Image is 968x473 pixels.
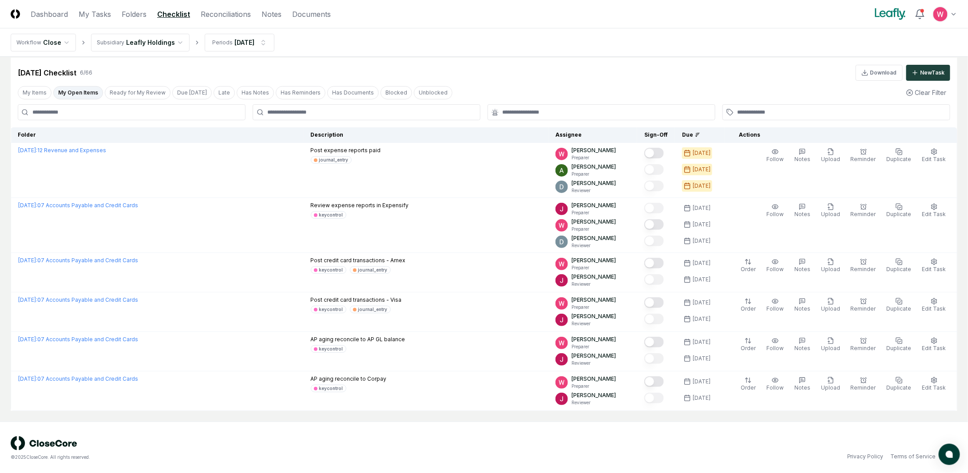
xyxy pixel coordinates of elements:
[571,281,616,288] p: Reviewer
[555,148,568,160] img: ACg8ocIceHSWyQfagGvDoxhDyw_3B2kX-HJcUhl_gb0t8GGG-Ydwuw=s96-c
[327,86,379,99] button: Has Documents
[53,86,103,99] button: My Open Items
[922,305,946,312] span: Edit Task
[18,202,37,209] span: [DATE] :
[887,156,912,162] span: Duplicate
[311,335,405,343] p: AP aging reconcile to AP GL balance
[821,266,840,272] span: Upload
[18,375,138,382] a: [DATE]:07 Accounts Payable and Credit Cards
[766,384,784,391] span: Follow
[765,335,786,354] button: Follow
[644,236,664,246] button: Mark complete
[693,394,710,402] div: [DATE]
[920,256,948,275] button: Edit Task
[571,256,616,264] p: [PERSON_NAME]
[693,315,710,323] div: [DATE]
[414,86,452,99] button: Unblocked
[16,39,41,47] div: Workflow
[311,146,381,154] p: Post expense reports paid
[851,305,876,312] span: Reminder
[548,127,637,143] th: Assignee
[693,221,710,229] div: [DATE]
[555,297,568,310] img: ACg8ocIceHSWyQfagGvDoxhDyw_3B2kX-HJcUhl_gb0t8GGG-Ydwuw=s96-c
[358,306,388,313] div: journal_entry
[555,314,568,326] img: ACg8ocJfBSitaon9c985KWe3swqK2kElzkAv-sHk65QWxGQz4ldowg=s96-c
[644,376,664,387] button: Mark complete
[793,256,812,275] button: Notes
[11,9,20,19] img: Logo
[765,146,786,165] button: Follow
[920,201,948,220] button: Edit Task
[765,375,786,394] button: Follow
[794,156,810,162] span: Notes
[794,266,810,272] span: Notes
[276,86,325,99] button: Has Reminders
[644,164,664,175] button: Mark complete
[793,146,812,165] button: Notes
[739,296,758,315] button: Order
[555,236,568,248] img: ACg8ocLeIi4Jlns6Fsr4lO0wQ1XJrFQvF4yUjbLrd1AsCAOmrfa1KQ=s96-c
[319,346,343,352] div: keycontrol
[920,335,948,354] button: Edit Task
[555,258,568,270] img: ACg8ocIceHSWyQfagGvDoxhDyw_3B2kX-HJcUhl_gb0t8GGG-Ydwuw=s96-c
[555,203,568,215] img: ACg8ocJfBSitaon9c985KWe3swqK2kElzkAv-sHk65QWxGQz4ldowg=s96-c
[80,69,92,77] div: 6 / 66
[644,219,664,230] button: Mark complete
[571,320,616,327] p: Reviewer
[18,336,37,343] span: [DATE] :
[885,296,913,315] button: Duplicate
[693,166,710,173] div: [DATE]
[939,444,960,465] button: atlas-launcher
[644,258,664,268] button: Mark complete
[794,305,810,312] span: Notes
[741,266,756,272] span: Order
[793,296,812,315] button: Notes
[571,343,616,350] p: Preparer
[819,146,842,165] button: Upload
[849,146,878,165] button: Reminder
[571,383,616,390] p: Preparer
[105,86,171,99] button: Ready for My Review
[693,355,710,363] div: [DATE]
[693,149,710,157] div: [DATE]
[319,385,343,392] div: keycontrol
[571,179,616,187] p: [PERSON_NAME]
[922,156,946,162] span: Edit Task
[18,202,138,209] a: [DATE]:07 Accounts Payable and Credit Cards
[18,257,138,264] a: [DATE]:07 Accounts Payable and Credit Cards
[885,375,913,394] button: Duplicate
[571,391,616,399] p: [PERSON_NAME]
[819,335,842,354] button: Upload
[766,345,784,351] span: Follow
[887,305,912,312] span: Duplicate
[262,9,282,20] a: Notes
[851,211,876,217] span: Reminder
[821,345,840,351] span: Upload
[571,187,616,194] p: Reviewer
[922,211,946,217] span: Edit Task
[739,335,758,354] button: Order
[887,211,912,217] span: Duplicate
[571,273,616,281] p: [PERSON_NAME]
[906,65,950,81] button: NewTask
[571,226,616,233] p: Preparer
[693,338,710,346] div: [DATE]
[79,9,111,20] a: My Tasks
[644,393,664,403] button: Mark complete
[739,375,758,394] button: Order
[849,335,878,354] button: Reminder
[644,203,664,213] button: Mark complete
[237,86,274,99] button: Has Notes
[319,157,349,163] div: journal_entry
[766,211,784,217] span: Follow
[851,156,876,162] span: Reminder
[849,296,878,315] button: Reminder
[555,274,568,287] img: ACg8ocJfBSitaon9c985KWe3swqK2kElzkAv-sHk65QWxGQz4ldowg=s96-c
[571,335,616,343] p: [PERSON_NAME]
[311,201,409,209] p: Review expense reports in Expensify
[205,34,274,51] button: Periods[DATE]
[741,345,756,351] span: Order
[920,375,948,394] button: Edit Task
[11,34,274,51] nav: breadcrumb
[766,305,784,312] span: Follow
